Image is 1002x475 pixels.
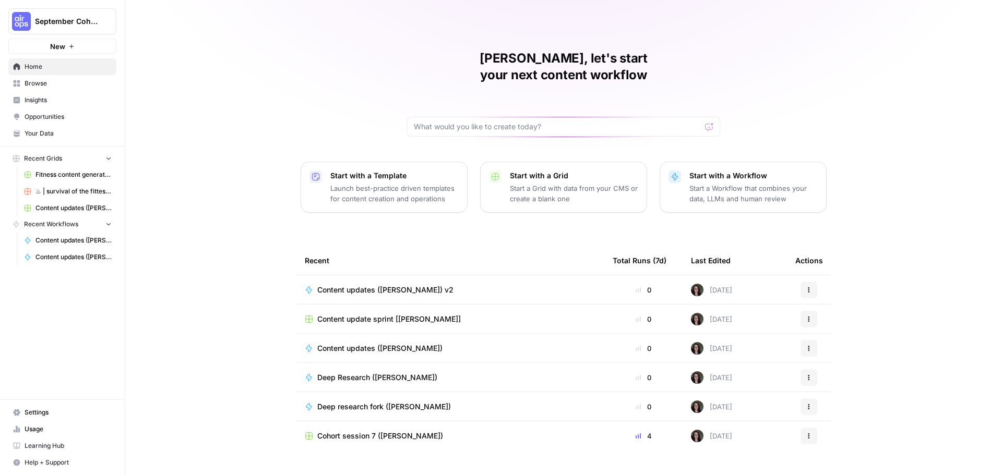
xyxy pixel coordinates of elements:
[691,313,703,325] img: fvupjppv8b9nt3h87yhfikz8g0rq
[305,246,596,275] div: Recent
[24,220,78,229] span: Recent Workflows
[24,154,62,163] span: Recent Grids
[8,216,116,232] button: Recent Workflows
[689,170,818,181] p: Start with a Workflow
[305,401,596,412] a: Deep research fork ([PERSON_NAME])
[691,284,703,296] img: fvupjppv8b9nt3h87yhfikz8g0rq
[8,151,116,166] button: Recent Grids
[35,236,112,245] span: Content updates ([PERSON_NAME]) v2
[25,458,112,467] span: Help + Support
[19,200,116,216] a: Content updates ([PERSON_NAME])
[613,285,674,295] div: 0
[691,342,732,355] div: [DATE]
[330,183,459,204] p: Launch best-practice driven templates for content creation and operations
[35,187,112,196] span: ♨︎ | survival of the fittest ™ | ([PERSON_NAME])
[480,162,647,213] button: Start with a GridStart a Grid with data from your CMS or create a blank one
[8,437,116,454] a: Learning Hub
[691,246,731,275] div: Last Edited
[35,203,112,213] span: Content updates ([PERSON_NAME])
[510,183,638,204] p: Start a Grid with data from your CMS or create a blank one
[317,343,443,354] span: Content updates ([PERSON_NAME])
[8,8,116,34] button: Workspace: September Cohort
[691,430,703,442] img: fvupjppv8b9nt3h87yhfikz8g0rq
[19,249,116,265] a: Content updates ([PERSON_NAME])
[8,58,116,75] a: Home
[613,372,674,383] div: 0
[19,166,116,183] a: Fitness content generator ([PERSON_NAME])
[25,129,112,138] span: Your Data
[25,79,112,88] span: Browse
[8,454,116,471] button: Help + Support
[301,162,468,213] button: Start with a TemplateLaunch best-practice driven templates for content creation and operations
[35,170,112,179] span: Fitness content generator ([PERSON_NAME])
[317,401,451,412] span: Deep research fork ([PERSON_NAME])
[691,430,732,442] div: [DATE]
[8,39,116,54] button: New
[8,108,116,125] a: Opportunities
[691,400,703,413] img: fvupjppv8b9nt3h87yhfikz8g0rq
[8,125,116,142] a: Your Data
[25,441,112,450] span: Learning Hub
[613,343,674,354] div: 0
[330,170,459,181] p: Start with a Template
[613,246,666,275] div: Total Runs (7d)
[305,314,596,324] a: Content update sprint [[PERSON_NAME]]
[12,12,31,31] img: September Cohort Logo
[691,313,732,325] div: [DATE]
[414,121,701,132] input: What would you like to create today?
[25,408,112,417] span: Settings
[691,400,732,413] div: [DATE]
[305,343,596,354] a: Content updates ([PERSON_NAME])
[660,162,827,213] button: Start with a WorkflowStart a Workflow that combines your data, LLMs and human review
[317,431,443,441] span: Cohort session 7 ([PERSON_NAME])
[35,252,112,262] span: Content updates ([PERSON_NAME])
[317,372,437,383] span: Deep Research ([PERSON_NAME])
[691,371,732,384] div: [DATE]
[691,371,703,384] img: fvupjppv8b9nt3h87yhfikz8g0rq
[305,372,596,383] a: Deep Research ([PERSON_NAME])
[8,92,116,108] a: Insights
[317,285,454,295] span: Content updates ([PERSON_NAME]) v2
[25,95,112,105] span: Insights
[613,431,674,441] div: 4
[35,16,98,27] span: September Cohort
[50,41,65,52] span: New
[19,232,116,249] a: Content updates ([PERSON_NAME]) v2
[19,183,116,200] a: ♨︎ | survival of the fittest ™ | ([PERSON_NAME])
[8,404,116,421] a: Settings
[305,431,596,441] a: Cohort session 7 ([PERSON_NAME])
[691,284,732,296] div: [DATE]
[691,342,703,355] img: fvupjppv8b9nt3h87yhfikz8g0rq
[25,112,112,121] span: Opportunities
[613,401,674,412] div: 0
[8,421,116,437] a: Usage
[689,183,818,204] p: Start a Workflow that combines your data, LLMs and human review
[795,246,823,275] div: Actions
[613,314,674,324] div: 0
[317,314,461,324] span: Content update sprint [[PERSON_NAME]]
[510,170,638,181] p: Start with a Grid
[8,75,116,92] a: Browse
[25,424,112,434] span: Usage
[407,50,720,83] h1: [PERSON_NAME], let's start your next content workflow
[305,285,596,295] a: Content updates ([PERSON_NAME]) v2
[25,62,112,71] span: Home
